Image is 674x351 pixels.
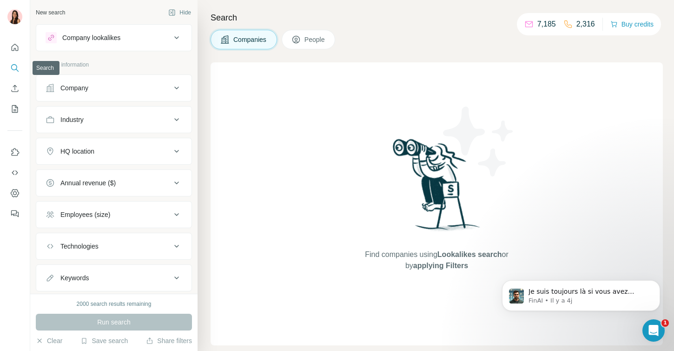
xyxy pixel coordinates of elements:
[7,101,22,117] button: My lists
[7,9,22,24] img: Avatar
[77,300,152,308] div: 2000 search results remaining
[7,164,22,181] button: Use Surfe API
[576,19,595,30] p: 2,316
[60,210,110,219] div: Employees (size)
[7,205,22,222] button: Feedback
[162,6,198,20] button: Hide
[362,249,511,271] span: Find companies using or by
[60,147,94,156] div: HQ location
[36,8,65,17] div: New search
[610,18,654,31] button: Buy credits
[36,203,192,226] button: Employees (size)
[537,19,556,30] p: 7,185
[7,144,22,161] button: Use Surfe on LinkedIn
[80,336,128,345] button: Save search
[36,77,192,99] button: Company
[642,319,665,342] iframe: Intercom live chat
[211,11,663,24] h4: Search
[7,185,22,202] button: Dashboard
[36,235,192,257] button: Technologies
[60,178,116,188] div: Annual revenue ($)
[36,140,192,162] button: HQ location
[36,108,192,131] button: Industry
[233,35,267,44] span: Companies
[304,35,326,44] span: People
[389,136,485,240] img: Surfe Illustration - Woman searching with binoculars
[7,60,22,76] button: Search
[437,250,502,258] span: Lookalikes search
[7,80,22,97] button: Enrich CSV
[36,61,192,69] p: Company information
[60,115,84,124] div: Industry
[60,242,99,251] div: Technologies
[488,261,674,326] iframe: Intercom notifications message
[437,100,521,183] img: Surfe Illustration - Stars
[36,172,192,194] button: Annual revenue ($)
[7,39,22,56] button: Quick start
[36,267,192,289] button: Keywords
[413,262,468,270] span: applying Filters
[40,27,154,72] span: Je suis toujours là si vous avez besoin d'aide pour ce que vous souhaitez tester. Voulez-vous m'e...
[36,27,192,49] button: Company lookalikes
[36,336,62,345] button: Clear
[62,33,120,42] div: Company lookalikes
[60,273,89,283] div: Keywords
[40,36,160,44] p: Message from FinAI, sent Il y a 4j
[146,336,192,345] button: Share filters
[661,319,669,327] span: 1
[60,83,88,93] div: Company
